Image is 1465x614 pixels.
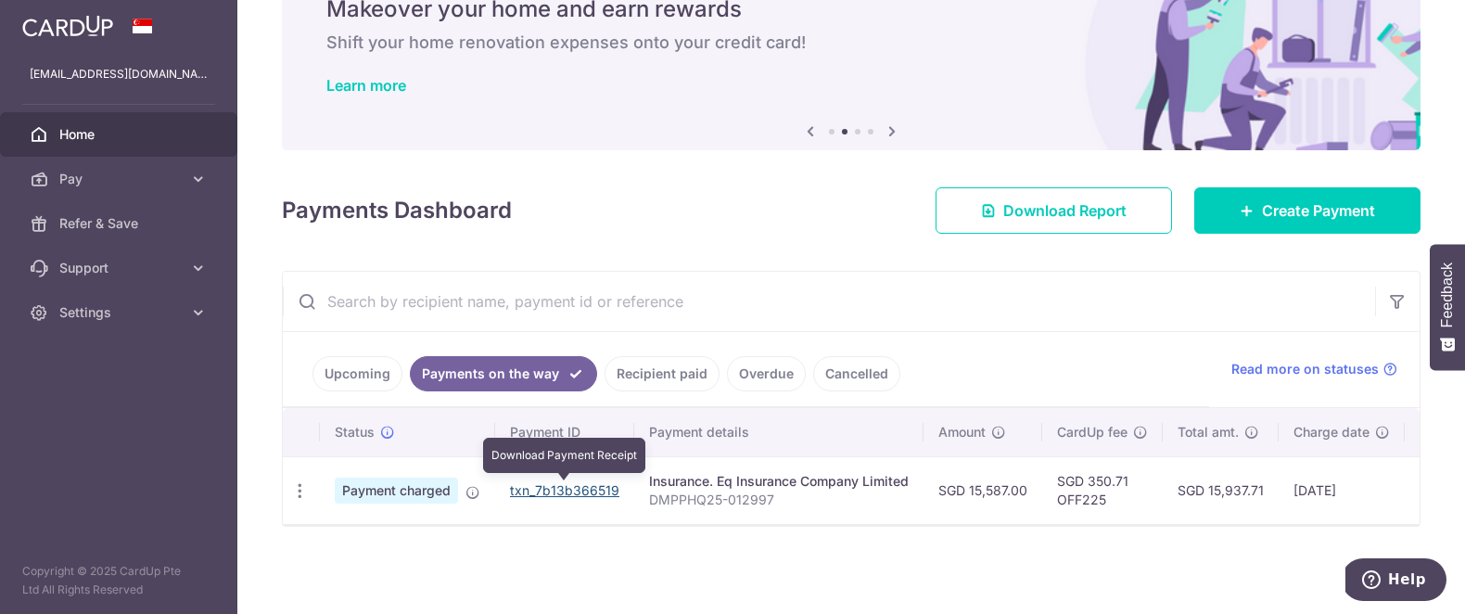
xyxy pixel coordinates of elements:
td: SGD 15,587.00 [924,456,1042,524]
a: Cancelled [813,356,900,391]
span: Support [59,259,182,277]
span: Payment charged [335,478,458,504]
td: [DATE] [1279,456,1405,524]
p: [EMAIL_ADDRESS][DOMAIN_NAME] [30,65,208,83]
td: SGD 350.71 OFF225 [1042,456,1163,524]
a: Download Report [936,187,1172,234]
button: Feedback - Show survey [1430,244,1465,370]
th: Payment ID [495,408,634,456]
a: Overdue [727,356,806,391]
h6: Shift your home renovation expenses onto your credit card! [326,32,1376,54]
span: Read more on statuses [1231,360,1379,378]
span: Feedback [1439,262,1456,327]
iframe: Opens a widget where you can find more information [1345,558,1446,605]
span: Status [335,423,375,441]
span: CardUp fee [1057,423,1127,441]
span: Settings [59,303,182,322]
input: Search by recipient name, payment id or reference [283,272,1375,331]
a: Recipient paid [605,356,720,391]
div: Insurance. Eq Insurance Company Limited [649,472,909,491]
a: Create Payment [1194,187,1420,234]
span: Refer & Save [59,214,182,233]
span: Amount [938,423,986,441]
span: Charge date [1293,423,1369,441]
span: Total amt. [1178,423,1239,441]
p: DMPPHQ25-012997 [649,491,909,509]
span: Download Report [1003,199,1127,222]
a: Learn more [326,76,406,95]
span: Create Payment [1262,199,1375,222]
a: Payments on the way [410,356,597,391]
h4: Payments Dashboard [282,194,512,227]
div: Download Payment Receipt [483,438,645,473]
a: txn_7b13b366519 [510,482,619,498]
td: SGD 15,937.71 [1163,456,1279,524]
span: Home [59,125,182,144]
a: Upcoming [312,356,402,391]
span: Pay [59,170,182,188]
a: Read more on statuses [1231,360,1397,378]
img: CardUp [22,15,113,37]
th: Payment details [634,408,924,456]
